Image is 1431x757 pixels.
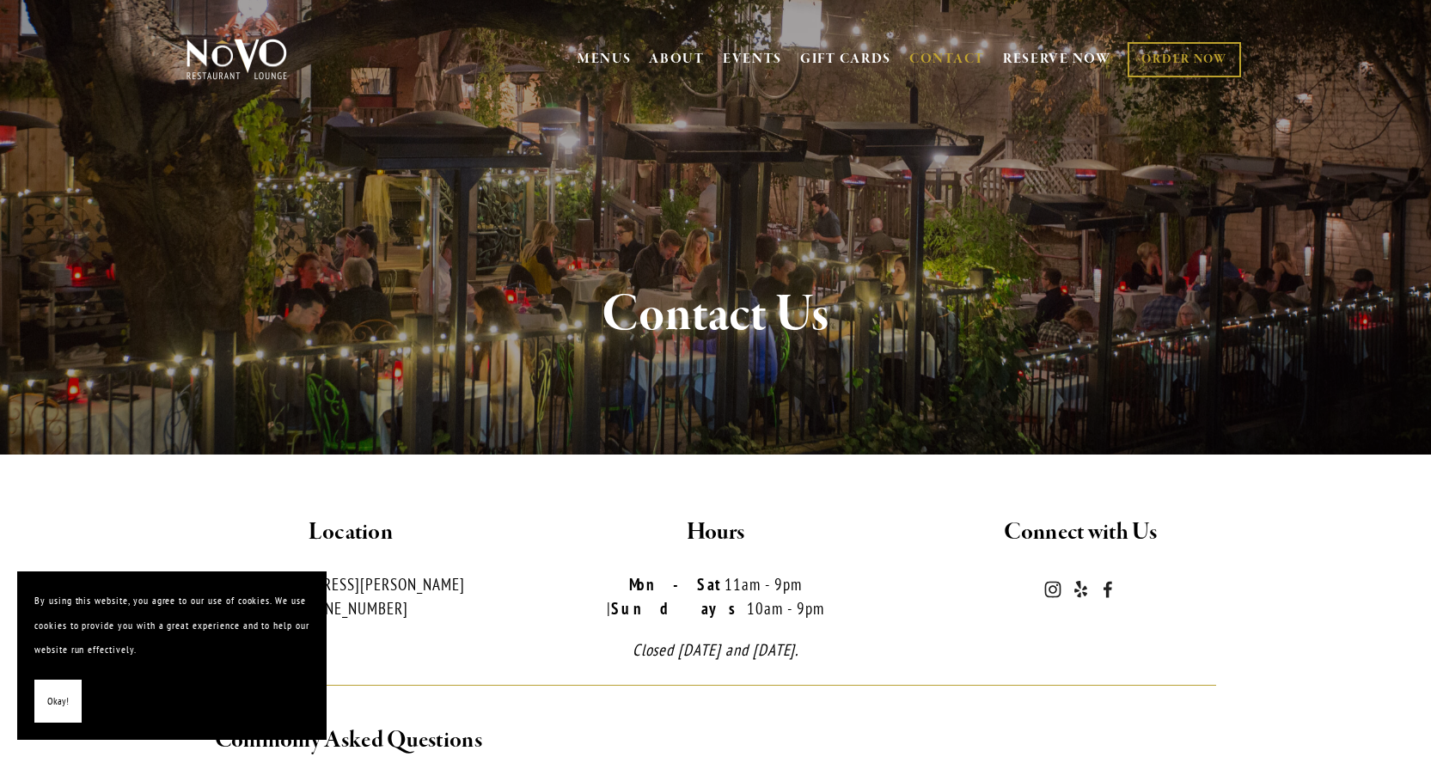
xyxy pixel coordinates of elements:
[183,572,519,621] p: [STREET_ADDRESS][PERSON_NAME] [PHONE_NUMBER]
[1099,581,1116,598] a: Novo Restaurant and Lounge
[34,680,82,723] button: Okay!
[1044,581,1061,598] a: Instagram
[1128,42,1240,77] a: ORDER NOW
[649,51,705,68] a: ABOUT
[47,689,69,714] span: Okay!
[633,639,799,660] em: Closed [DATE] and [DATE].
[183,38,290,81] img: Novo Restaurant &amp; Lounge
[800,43,891,76] a: GIFT CARDS
[723,51,782,68] a: EVENTS
[547,515,884,551] h2: Hours
[578,51,632,68] a: MENUS
[547,572,884,621] p: 11am - 9pm | 10am - 9pm
[602,282,830,347] strong: Contact Us
[629,574,725,595] strong: Mon-Sat
[909,43,985,76] a: CONTACT
[913,515,1249,551] h2: Connect with Us
[1003,43,1111,76] a: RESERVE NOW
[17,571,327,740] section: Cookie banner
[34,589,309,662] p: By using this website, you agree to our use of cookies. We use cookies to provide you with a grea...
[1072,581,1089,598] a: Yelp
[183,515,519,551] h2: Location
[611,598,747,619] strong: Sundays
